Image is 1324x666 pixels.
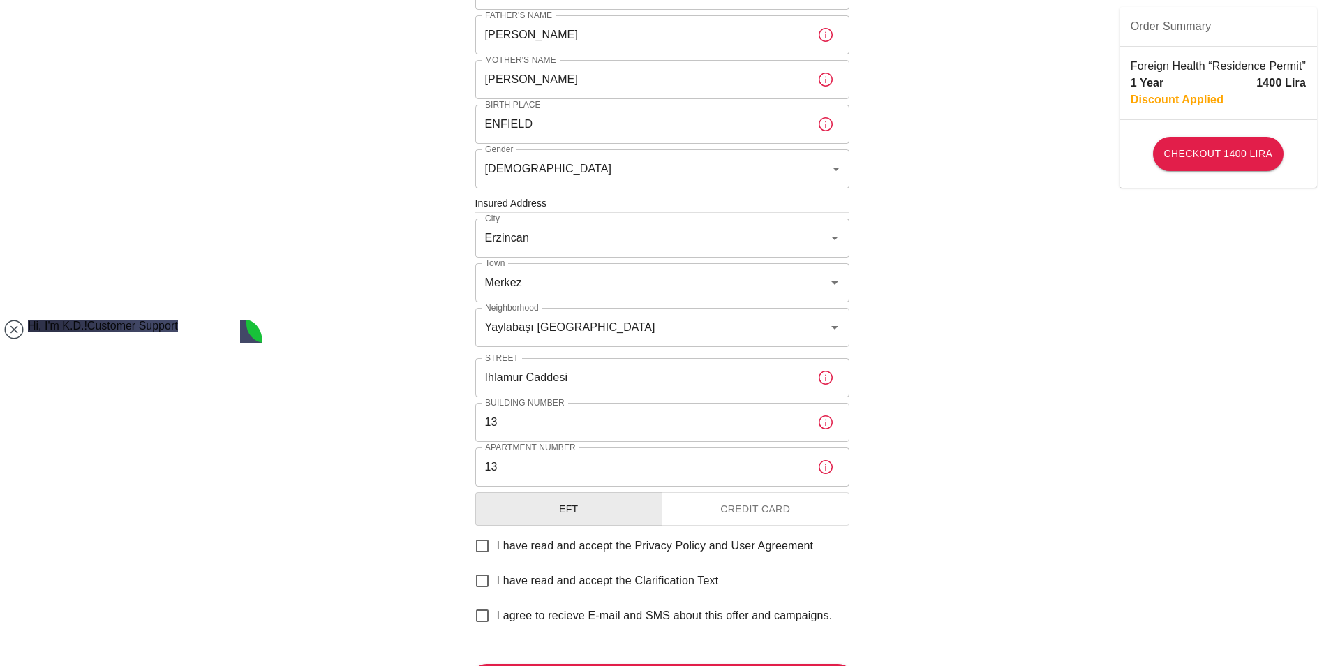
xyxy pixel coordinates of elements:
button: Open [825,228,845,248]
span: I have read and accept the Privacy Policy and User Agreement [497,538,814,554]
label: Neighborhood [485,302,539,313]
button: Checkout 1400 Lira [1153,137,1284,171]
div: [DEMOGRAPHIC_DATA] [475,149,849,188]
label: Father's Name [485,9,552,21]
label: Mother's Name [485,54,556,66]
label: Birth Place [485,98,541,110]
button: Open [825,318,845,337]
label: Street [485,352,519,364]
p: 1400 Lira [1256,75,1306,91]
label: Gender [485,143,514,155]
button: Credit Card [662,492,849,526]
h6: Insured Address [475,196,849,212]
label: City [485,212,500,224]
span: I agree to recieve E-mail and SMS about this offer and campaigns. [497,607,833,624]
p: Foreign Health “Residence Permit” [1131,58,1306,75]
span: Order Summary [1131,18,1306,35]
p: 1 Year [1131,75,1164,91]
span: I have read and accept the Clarification Text [497,572,719,589]
p: Discount Applied [1131,91,1223,108]
label: Town [485,257,505,269]
label: Apartment Number [485,441,576,453]
button: Open [825,273,845,293]
label: Building Number [485,397,565,408]
button: EFT [475,492,663,526]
